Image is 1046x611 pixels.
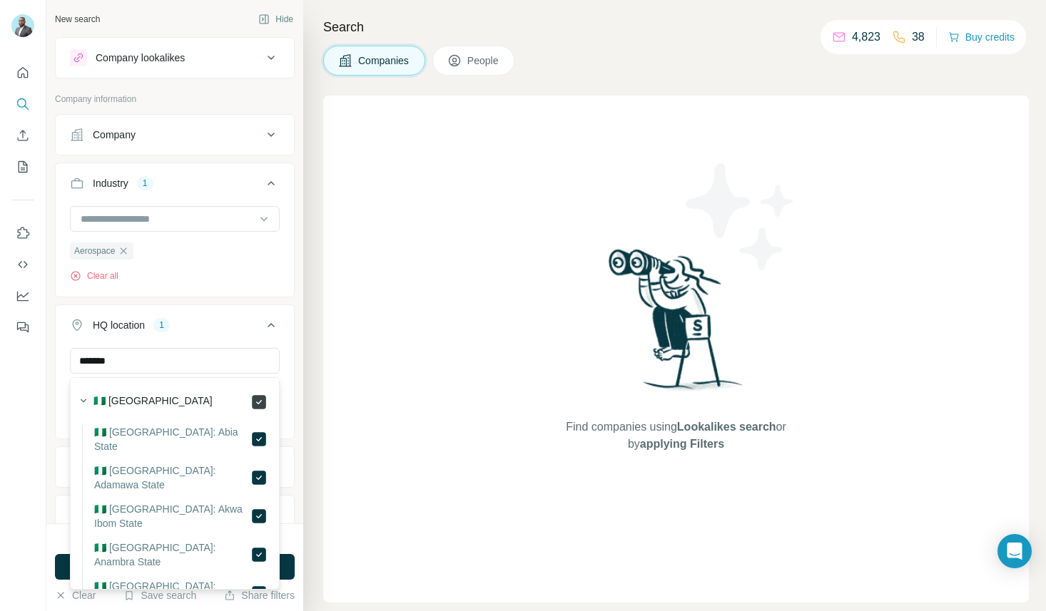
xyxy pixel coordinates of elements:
label: 🇳🇬 [GEOGRAPHIC_DATA]: Abia State [94,425,250,453]
img: Surfe Illustration - Woman searching with binoculars [602,245,751,404]
div: 1 [137,177,153,190]
button: Company [56,118,294,152]
button: Dashboard [11,283,34,309]
div: HQ location [93,318,145,332]
div: New search [55,13,100,26]
span: Find companies using or by [562,419,790,453]
label: 🇳🇬 [GEOGRAPHIC_DATA]: Adamawa State [94,463,250,492]
label: 🇳🇬 [GEOGRAPHIC_DATA]: [GEOGRAPHIC_DATA] [94,579,250,607]
p: Company information [55,93,295,106]
div: Company [93,128,136,142]
div: 1 [153,319,170,332]
button: Clear all [70,269,118,282]
h4: Search [323,17,1029,37]
button: Feedback [11,314,34,340]
button: Clear [55,588,96,602]
span: People [467,53,500,68]
button: Hide [248,9,303,30]
div: Company lookalikes [96,51,185,65]
button: Use Surfe on LinkedIn [11,220,34,246]
button: Employees (size) [56,498,294,533]
button: Share filters [224,588,295,602]
button: Use Surfe API [11,252,34,277]
label: 🇳🇬 [GEOGRAPHIC_DATA]: Anambra State [94,540,250,569]
span: Companies [358,53,410,68]
label: 🇳🇬 [GEOGRAPHIC_DATA]: Akwa Ibom State [94,502,250,530]
div: Open Intercom Messenger [997,534,1032,568]
button: Company lookalikes [56,41,294,75]
div: Industry [93,176,128,190]
button: Buy credits [948,27,1015,47]
p: 4,823 [852,29,880,46]
button: Run search [55,554,295,580]
img: Surfe Illustration - Stars [676,153,805,281]
button: HQ location1 [56,308,294,348]
button: My lists [11,154,34,180]
button: Industry1 [56,166,294,206]
button: Annual revenue ($) [56,450,294,484]
button: Search [11,91,34,117]
button: Enrich CSV [11,123,34,148]
label: 🇳🇬 [GEOGRAPHIC_DATA] [93,394,213,411]
span: Aerospace [74,245,115,257]
img: Avatar [11,14,34,37]
span: applying Filters [640,438,724,450]
button: Quick start [11,60,34,86]
button: Save search [123,588,196,602]
p: 38 [912,29,925,46]
span: Lookalikes search [677,421,776,433]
